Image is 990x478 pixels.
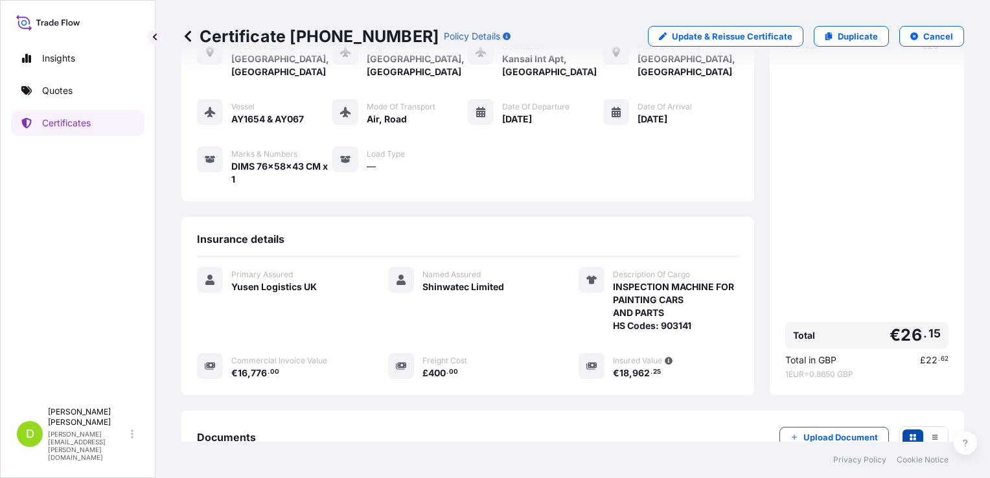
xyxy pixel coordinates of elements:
[613,356,662,366] span: Insured Value
[938,357,940,361] span: .
[838,30,878,43] p: Duplicate
[653,370,661,374] span: 25
[613,369,619,378] span: €
[231,369,238,378] span: €
[446,370,448,374] span: .
[638,102,692,112] span: Date of Arrival
[181,26,439,47] p: Certificate [PHONE_NUMBER]
[923,30,953,43] p: Cancel
[11,78,144,104] a: Quotes
[650,370,652,374] span: .
[897,455,949,465] a: Cookie Notice
[629,369,632,378] span: ,
[197,431,256,444] span: Documents
[899,26,964,47] button: Cancel
[247,369,251,378] span: ,
[26,427,34,440] span: D
[619,369,629,378] span: 18
[11,45,144,71] a: Insights
[238,369,247,378] span: 16
[422,369,428,378] span: £
[231,269,293,280] span: Primary Assured
[422,356,467,366] span: Freight Cost
[367,102,435,112] span: Mode of Transport
[231,356,327,366] span: Commercial Invoice Value
[197,233,284,245] span: Insurance details
[48,407,128,427] p: [PERSON_NAME] [PERSON_NAME]
[803,431,878,444] p: Upload Document
[632,369,650,378] span: 962
[785,354,836,367] span: Total in GBP
[941,357,949,361] span: 62
[814,26,889,47] a: Duplicate
[923,330,927,337] span: .
[231,102,255,112] span: Vessel
[833,455,886,465] a: Privacy Policy
[672,30,792,43] p: Update & Reissue Certificate
[231,280,317,293] span: Yusen Logistics UK
[48,430,128,461] p: [PERSON_NAME][EMAIL_ADDRESS][PERSON_NAME][DOMAIN_NAME]
[422,269,481,280] span: Named Assured
[779,427,889,448] button: Upload Document
[638,113,667,126] span: [DATE]
[502,102,570,112] span: Date of Departure
[231,160,332,186] span: DIMS 76x58x43 CM x 1
[928,330,941,337] span: 15
[367,113,407,126] span: Air, Road
[231,149,297,159] span: Marks & Numbers
[231,113,304,126] span: AY1654 & AY067
[422,280,504,293] span: Shinwatec Limited
[920,356,926,365] span: £
[502,113,532,126] span: [DATE]
[428,369,446,378] span: 400
[42,84,73,97] p: Quotes
[793,329,815,342] span: Total
[444,30,500,43] p: Policy Details
[367,160,376,173] span: —
[270,370,279,374] span: 00
[785,369,949,380] span: 1 EUR = 0.8650 GBP
[42,52,75,65] p: Insights
[613,269,690,280] span: Description Of Cargo
[42,117,91,130] p: Certificates
[11,110,144,136] a: Certificates
[613,280,734,332] span: INSPECTION MACHINE FOR PAINTING CARS AND PARTS HS Codes: 903141
[926,356,938,365] span: 22
[251,369,267,378] span: 776
[648,26,803,47] a: Update & Reissue Certificate
[268,370,270,374] span: .
[367,149,405,159] span: Load Type
[890,327,901,343] span: €
[901,327,921,343] span: 26
[449,370,458,374] span: 00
